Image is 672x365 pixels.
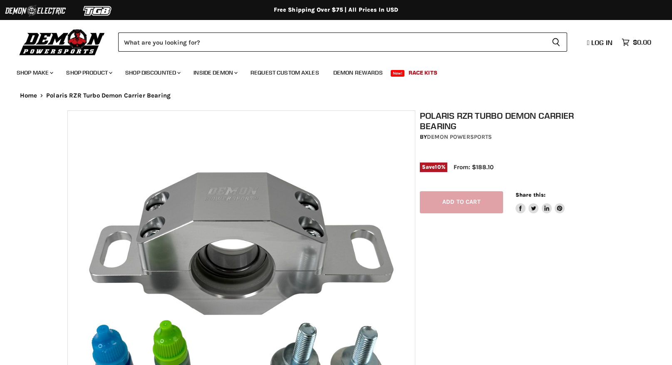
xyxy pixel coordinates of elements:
[17,27,108,57] img: Demon Powersports
[617,36,655,48] a: $0.00
[583,39,617,46] a: Log in
[119,64,186,81] a: Shop Discounted
[187,64,243,81] a: Inside Demon
[420,132,610,142] div: by
[46,92,171,99] span: Polaris RZR Turbo Demon Carrier Bearing
[545,32,567,52] button: Search
[402,64,444,81] a: Race Kits
[516,191,565,213] aside: Share this:
[591,38,612,47] span: Log in
[327,64,389,81] a: Demon Rewards
[633,38,651,46] span: $0.00
[420,110,610,131] h1: Polaris RZR Turbo Demon Carrier Bearing
[420,162,447,172] span: Save %
[244,64,325,81] a: Request Custom Axles
[118,32,567,52] form: Product
[3,6,669,14] div: Free Shipping Over $75 | All Prices In USD
[118,32,545,52] input: Search
[427,133,492,140] a: Demon Powersports
[454,163,493,171] span: From: $188.10
[4,3,67,19] img: Demon Electric Logo 2
[10,64,58,81] a: Shop Make
[391,70,405,77] span: New!
[516,192,546,198] span: Share this:
[435,164,441,170] span: 10
[60,64,117,81] a: Shop Product
[10,61,649,81] ul: Main menu
[3,92,669,99] nav: Breadcrumbs
[20,92,37,99] a: Home
[67,3,129,19] img: TGB Logo 2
